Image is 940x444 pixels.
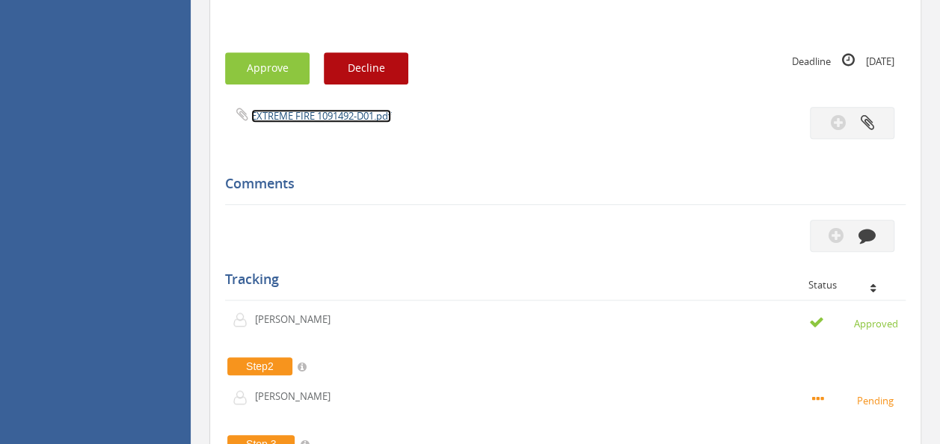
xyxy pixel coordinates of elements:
h5: Tracking [225,272,894,287]
small: Approved [809,315,898,331]
button: Approve [225,52,310,84]
img: user-icon.png [233,312,255,327]
p: [PERSON_NAME] [255,389,341,404]
a: EXTREME FIRE 1091492-D01.pdf [251,109,391,123]
div: Status [808,280,894,290]
p: [PERSON_NAME] [255,312,341,327]
span: Step2 [227,357,292,375]
img: user-icon.png [233,390,255,405]
button: Decline [324,52,408,84]
small: Deadline [DATE] [792,52,894,69]
h5: Comments [225,176,894,191]
small: Pending [812,392,898,408]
